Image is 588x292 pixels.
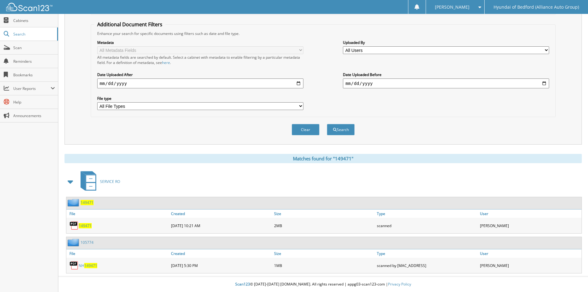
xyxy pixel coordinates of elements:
div: Enhance your search for specific documents using filters such as date and file type. [94,31,552,36]
a: here [162,60,170,65]
div: scanned by [MAC_ADDRESS] [375,259,478,272]
span: [PERSON_NAME] [435,5,469,9]
iframe: Chat Widget [557,262,588,292]
img: PDF.png [69,221,79,230]
a: Type [375,249,478,258]
a: File [66,249,169,258]
span: SERVICE RO [100,179,120,184]
span: Cabinets [13,18,55,23]
div: 2MB [273,219,376,232]
div: [PERSON_NAME] [478,219,582,232]
a: 149471 [81,200,94,205]
button: Clear [292,124,319,135]
a: 105774 [81,240,94,245]
div: All metadata fields are searched by default. Select a cabinet with metadata to enable filtering b... [97,55,303,65]
img: scan123-logo-white.svg [6,3,52,11]
a: SERVICE RO [77,169,120,194]
div: © [DATE]-[DATE] [DOMAIN_NAME]. All rights reserved | appg03-scan123-com | [58,277,588,292]
button: Search [327,124,355,135]
a: Type [375,209,478,218]
span: User Reports [13,86,51,91]
div: [PERSON_NAME] [478,259,582,272]
span: Reminders [13,59,55,64]
img: folder2.png [68,199,81,206]
label: Metadata [97,40,303,45]
span: Announcements [13,113,55,118]
a: Privacy Policy [388,281,411,287]
a: Size [273,209,376,218]
div: 1MB [273,259,376,272]
div: scanned [375,219,478,232]
img: PDF.png [69,261,79,270]
input: start [97,78,303,88]
span: Help [13,99,55,105]
input: end [343,78,549,88]
span: Search [13,32,54,37]
label: Uploaded By [343,40,549,45]
span: Hyundai of Bedford (Alliance Auto Group) [494,5,579,9]
img: folder2.png [68,239,81,246]
a: Created [169,209,273,218]
span: Bookmarks [13,72,55,78]
div: [DATE] 5:30 PM [169,259,273,272]
a: Size [273,249,376,258]
legend: Additional Document Filters [94,21,165,28]
a: User [478,209,582,218]
a: User [478,249,582,258]
div: Matches found for "149471" [65,154,582,163]
span: Scan123 [235,281,250,287]
label: File type [97,96,303,101]
a: NH149471 [79,263,97,268]
div: [DATE] 10:21 AM [169,219,273,232]
span: 149471 [84,263,97,268]
a: 149471 [79,223,92,228]
a: File [66,209,169,218]
label: Date Uploaded After [97,72,303,77]
label: Date Uploaded Before [343,72,549,77]
span: Scan [13,45,55,50]
a: Created [169,249,273,258]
